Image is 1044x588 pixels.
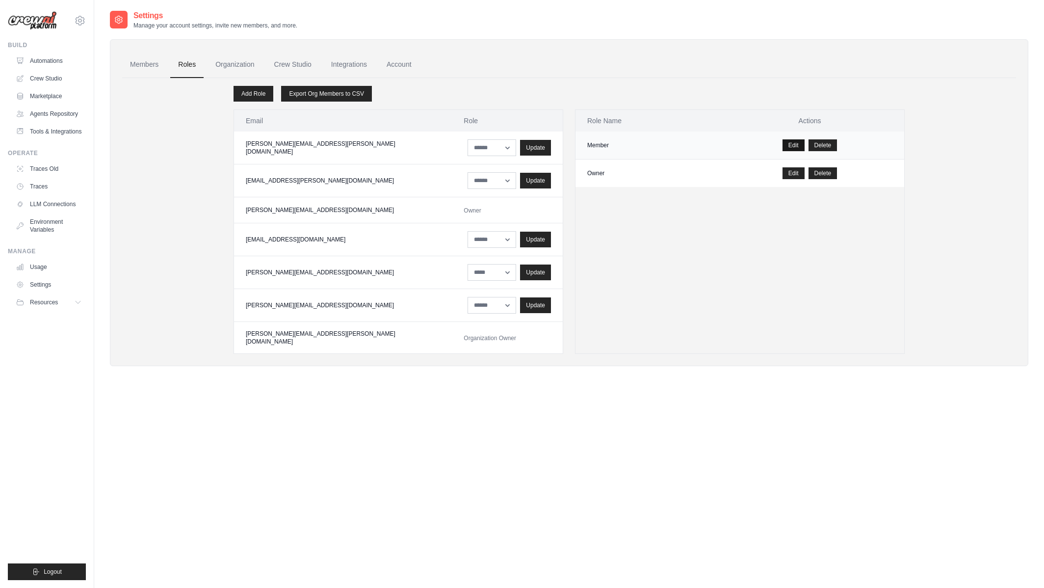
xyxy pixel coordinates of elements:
[234,197,452,223] td: [PERSON_NAME][EMAIL_ADDRESS][DOMAIN_NAME]
[452,110,563,132] th: Role
[133,22,297,29] p: Manage your account settings, invite new members, and more.
[12,196,86,212] a: LLM Connections
[8,11,57,30] img: Logo
[12,88,86,104] a: Marketplace
[12,277,86,293] a: Settings
[8,247,86,255] div: Manage
[783,139,805,151] a: Edit
[133,10,297,22] h2: Settings
[8,149,86,157] div: Operate
[266,52,319,78] a: Crew Studio
[12,106,86,122] a: Agents Repository
[12,161,86,177] a: Traces Old
[170,52,204,78] a: Roles
[12,294,86,310] button: Resources
[12,214,86,238] a: Environment Variables
[809,167,837,179] button: Delete
[12,124,86,139] a: Tools & Integrations
[715,110,904,132] th: Actions
[575,132,715,160] td: Member
[783,167,805,179] a: Edit
[234,289,452,322] td: [PERSON_NAME][EMAIL_ADDRESS][DOMAIN_NAME]
[12,71,86,86] a: Crew Studio
[809,139,837,151] button: Delete
[520,232,551,247] button: Update
[44,568,62,576] span: Logout
[234,164,452,197] td: [EMAIL_ADDRESS][PERSON_NAME][DOMAIN_NAME]
[234,322,452,354] td: [PERSON_NAME][EMAIL_ADDRESS][PERSON_NAME][DOMAIN_NAME]
[379,52,419,78] a: Account
[464,207,481,214] span: Owner
[520,140,551,156] button: Update
[575,110,715,132] th: Role Name
[8,563,86,580] button: Logout
[12,259,86,275] a: Usage
[323,52,375,78] a: Integrations
[208,52,262,78] a: Organization
[12,179,86,194] a: Traces
[234,110,452,132] th: Email
[234,132,452,164] td: [PERSON_NAME][EMAIL_ADDRESS][PERSON_NAME][DOMAIN_NAME]
[520,265,551,280] button: Update
[281,86,372,102] a: Export Org Members to CSV
[520,297,551,313] button: Update
[234,223,452,256] td: [EMAIL_ADDRESS][DOMAIN_NAME]
[122,52,166,78] a: Members
[30,298,58,306] span: Resources
[464,335,516,342] span: Organization Owner
[8,41,86,49] div: Build
[234,256,452,289] td: [PERSON_NAME][EMAIL_ADDRESS][DOMAIN_NAME]
[12,53,86,69] a: Automations
[520,173,551,188] button: Update
[234,86,273,102] a: Add Role
[575,160,715,187] td: Owner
